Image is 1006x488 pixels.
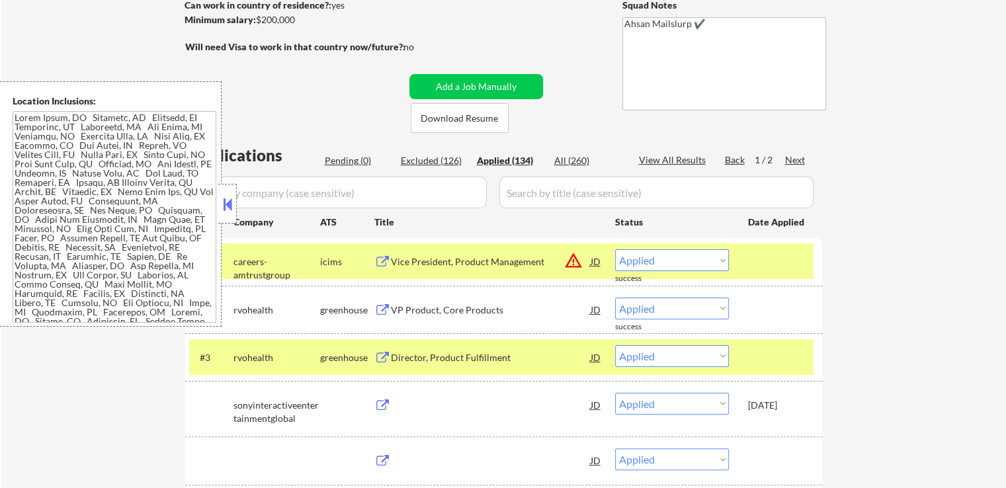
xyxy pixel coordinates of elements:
[615,210,729,233] div: Status
[615,273,668,284] div: success
[589,345,603,369] div: JD
[374,216,603,229] div: Title
[411,103,509,133] button: Download Resume
[564,251,583,270] button: warning_amber
[589,298,603,321] div: JD
[409,74,543,99] button: Add a Job Manually
[785,153,806,167] div: Next
[403,40,441,54] div: no
[185,14,256,25] strong: Minimum salary:
[748,216,806,229] div: Date Applied
[233,351,320,364] div: rvohealth
[189,177,487,208] input: Search by company (case sensitive)
[589,249,603,273] div: JD
[320,304,374,317] div: greenhouse
[755,153,785,167] div: 1 / 2
[200,351,223,364] div: #3
[189,147,320,163] div: Applications
[748,399,806,412] div: [DATE]
[391,351,591,364] div: Director, Product Fulfillment
[320,255,374,268] div: icims
[554,154,620,167] div: All (260)
[185,41,405,52] strong: Will need Visa to work in that country now/future?:
[320,351,374,364] div: greenhouse
[589,448,603,472] div: JD
[477,154,543,167] div: Applied (134)
[391,304,591,317] div: VP Product, Core Products
[185,13,405,26] div: $200,000
[233,255,320,281] div: careers-amtrustgroup
[233,216,320,229] div: Company
[325,154,391,167] div: Pending (0)
[233,399,320,425] div: sonyinteractiveentertainmentglobal
[320,216,374,229] div: ATS
[639,153,710,167] div: View All Results
[589,393,603,417] div: JD
[233,304,320,317] div: rvohealth
[13,95,216,108] div: Location Inclusions:
[615,321,668,333] div: success
[401,154,467,167] div: Excluded (126)
[725,153,746,167] div: Back
[391,255,591,268] div: Vice President, Product Management
[499,177,814,208] input: Search by title (case sensitive)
